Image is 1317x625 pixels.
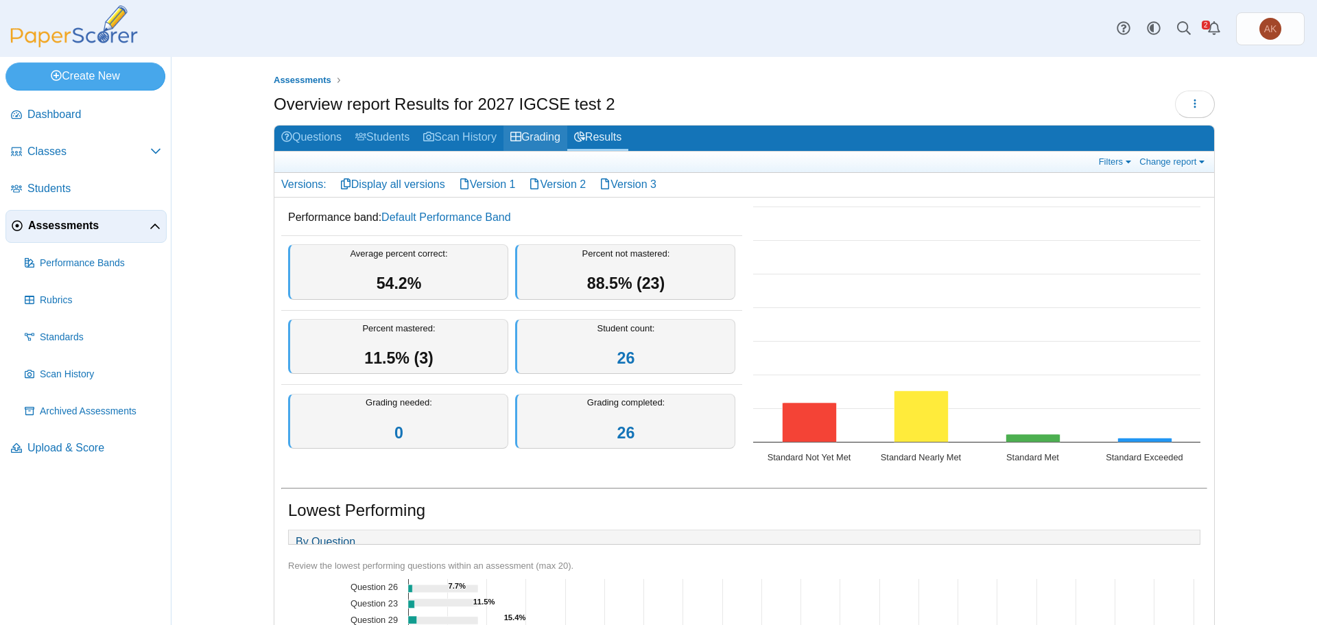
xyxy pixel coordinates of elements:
[281,200,742,235] dd: Performance band:
[746,200,1207,474] div: Chart. Highcharts interactive chart.
[1006,452,1059,462] text: Standard Met
[274,93,615,116] h1: Overview report Results for 2027 IGCSE test 2
[40,294,161,307] span: Rubrics
[19,284,167,317] a: Rubrics
[515,394,735,449] div: Grading completed:
[5,38,143,49] a: PaperScorer
[274,126,348,151] a: Questions
[377,274,422,292] span: 54.2%
[40,257,161,270] span: Performance Bands
[1236,12,1305,45] a: Anna Kostouki
[1118,438,1172,442] path: Standard Exceeded, 1. Overall Assessment Performance.
[288,560,1200,572] div: Review the lowest performing questions within an assessment (max 20).
[5,99,167,132] a: Dashboard
[522,173,593,196] a: Version 2
[381,211,511,223] a: Default Performance Band
[333,173,452,196] a: Display all versions
[351,582,398,592] text: Question 26
[274,173,333,196] div: Versions:
[19,358,167,391] a: Scan History
[881,452,962,462] text: Standard Nearly Met
[27,440,161,456] span: Upload & Score
[348,126,416,151] a: Students
[288,394,508,449] div: Grading needed:
[288,319,508,375] div: Percent mastered:
[351,615,398,625] text: Question 29
[515,319,735,375] div: Student count:
[5,136,167,169] a: Classes
[394,424,403,442] a: 0
[288,244,508,300] div: Average percent correct:
[288,499,425,522] h1: Lowest Performing
[1199,14,1229,44] a: Alerts
[567,126,628,151] a: Results
[27,181,161,196] span: Students
[768,452,851,462] text: Standard Not Yet Met
[19,395,167,428] a: Archived Assessments
[515,244,735,300] div: Percent not mastered:
[1006,434,1060,442] path: Standard Met, 2. Overall Assessment Performance.
[416,126,503,151] a: Scan History
[593,173,663,196] a: Version 3
[364,349,434,367] span: 11.5% (3)
[27,107,161,122] span: Dashboard
[1259,18,1281,40] span: Anna Kostouki
[351,598,398,609] text: Question 23
[5,5,143,47] img: PaperScorer
[27,144,150,159] span: Classes
[289,530,362,554] a: By Question
[5,210,167,243] a: Assessments
[1136,156,1211,167] a: Change report
[1264,24,1277,34] span: Anna Kostouki
[5,173,167,206] a: Students
[5,432,167,465] a: Upload & Score
[746,200,1207,474] svg: Interactive chart
[783,403,837,442] path: Standard Not Yet Met, 10. Overall Assessment Performance.
[40,368,161,381] span: Scan History
[40,331,161,344] span: Standards
[5,62,165,90] a: Create New
[1106,452,1183,462] text: Standard Exceeded
[19,247,167,280] a: Performance Bands
[452,173,523,196] a: Version 1
[40,405,161,418] span: Archived Assessments
[894,390,949,442] path: Standard Nearly Met, 13. Overall Assessment Performance.
[617,424,635,442] a: 26
[1095,156,1137,167] a: Filters
[274,75,331,85] span: Assessments
[270,72,335,89] a: Assessments
[28,218,150,233] span: Assessments
[617,349,635,367] a: 26
[503,126,567,151] a: Grading
[19,321,167,354] a: Standards
[587,274,665,292] span: 88.5% (23)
